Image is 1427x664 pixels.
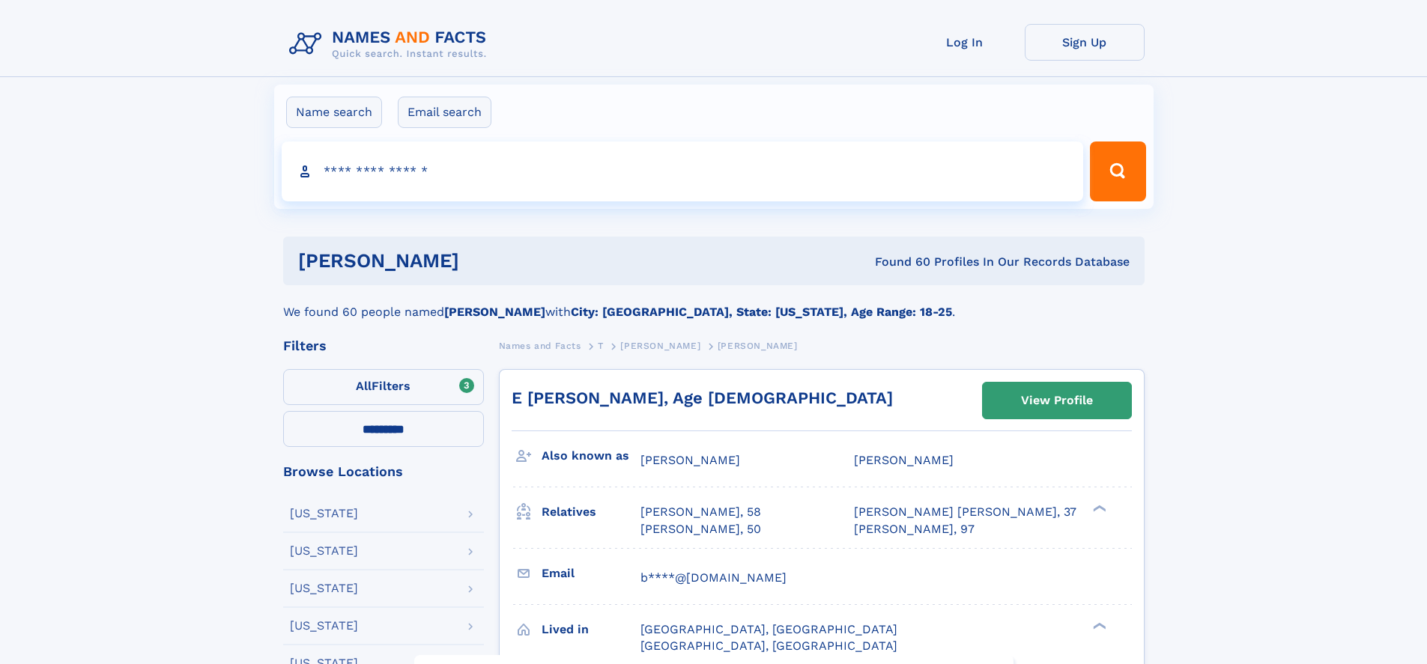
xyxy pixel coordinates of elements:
[542,561,640,586] h3: Email
[1090,141,1145,201] button: Search Button
[620,341,700,351] span: [PERSON_NAME]
[854,453,954,467] span: [PERSON_NAME]
[283,369,484,405] label: Filters
[598,341,604,351] span: T
[1089,621,1107,630] div: ❯
[512,389,893,407] a: E [PERSON_NAME], Age [DEMOGRAPHIC_DATA]
[444,305,545,319] b: [PERSON_NAME]
[286,97,382,128] label: Name search
[620,336,700,355] a: [PERSON_NAME]
[571,305,952,319] b: City: [GEOGRAPHIC_DATA], State: [US_STATE], Age Range: 18-25
[290,620,358,632] div: [US_STATE]
[290,508,358,520] div: [US_STATE]
[1025,24,1145,61] a: Sign Up
[290,582,358,594] div: [US_STATE]
[854,504,1076,520] a: [PERSON_NAME] [PERSON_NAME], 37
[283,285,1145,321] div: We found 60 people named with .
[640,504,761,520] a: [PERSON_NAME], 58
[542,499,640,525] h3: Relatives
[718,341,798,351] span: [PERSON_NAME]
[640,622,897,636] span: [GEOGRAPHIC_DATA], [GEOGRAPHIC_DATA]
[854,521,975,537] a: [PERSON_NAME], 97
[298,252,667,270] h1: [PERSON_NAME]
[282,141,1084,201] input: search input
[542,443,640,469] h3: Also known as
[905,24,1025,61] a: Log In
[667,254,1130,270] div: Found 60 Profiles In Our Records Database
[640,639,897,653] span: [GEOGRAPHIC_DATA], [GEOGRAPHIC_DATA]
[283,339,484,353] div: Filters
[283,24,499,64] img: Logo Names and Facts
[290,545,358,557] div: [US_STATE]
[499,336,581,355] a: Names and Facts
[983,383,1131,418] a: View Profile
[283,465,484,478] div: Browse Locations
[356,379,372,393] span: All
[1021,383,1093,418] div: View Profile
[598,336,604,355] a: T
[542,617,640,642] h3: Lived in
[640,453,740,467] span: [PERSON_NAME]
[640,521,761,537] a: [PERSON_NAME], 50
[1089,504,1107,514] div: ❯
[398,97,491,128] label: Email search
